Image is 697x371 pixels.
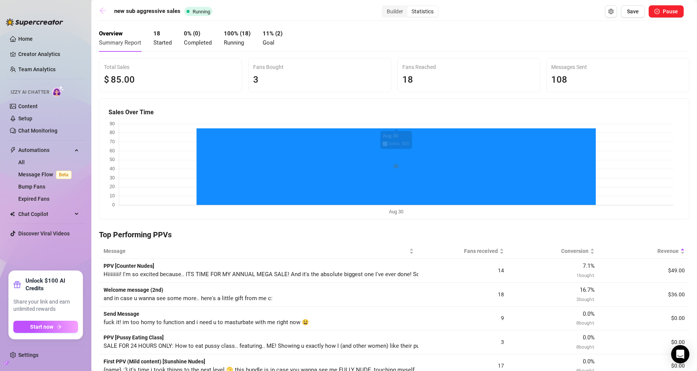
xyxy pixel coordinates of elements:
[576,296,594,302] span: 3 bought
[583,334,595,341] span: 0.0 %
[382,5,439,18] div: segmented control
[418,307,509,331] td: 9
[56,171,72,179] span: Beta
[52,86,64,97] img: AI Chatter
[18,159,25,165] a: All
[99,7,107,14] span: arrow-left
[253,74,258,85] span: 3
[104,63,237,71] div: Total Sales
[18,208,72,220] span: Chat Copilot
[263,39,274,46] span: Goal
[18,128,57,134] a: Chat Monitoring
[18,352,38,358] a: Settings
[513,247,588,255] span: Conversion
[253,63,386,71] div: Fans Bought
[18,184,45,190] a: Bump Fans
[580,286,595,293] span: 16.7 %
[649,5,684,18] button: Pause
[153,39,172,46] span: Started
[104,73,109,87] span: $
[418,259,509,283] td: 14
[551,74,567,85] span: 108
[13,281,21,288] span: gift
[551,63,684,71] div: Messages Sent
[10,211,15,217] img: Chat Copilot
[224,30,250,37] strong: 100 % ( 18 )
[104,334,164,341] strong: PPV [Pussy Eating Class]
[18,103,38,109] a: Content
[99,229,689,240] h4: Top Performing PPVs
[13,298,78,313] span: Share your link and earn unlimited rewards
[13,321,78,333] button: Start nowarrow-right
[627,8,639,14] span: Save
[18,230,70,237] a: Discover Viral Videos
[18,66,56,72] a: Team Analytics
[99,39,141,46] span: Summary Report
[18,171,75,178] a: Message FlowBeta
[18,48,79,60] a: Creator Analytics
[605,5,617,18] button: Open Exit Rules
[104,319,309,326] span: fuck it! im too horny to function and i need u to masturbate with me right now 😫
[114,8,180,14] strong: new sub aggressive sales
[18,36,33,42] a: Home
[99,244,418,259] th: Message
[10,147,16,153] span: thunderbolt
[383,6,407,17] div: Builder
[18,144,72,156] span: Automations
[418,283,509,307] td: 18
[583,358,595,365] span: 0.0 %
[4,360,9,366] span: build
[18,196,49,202] a: Expired Fans
[184,39,212,46] span: Completed
[121,74,135,85] span: .00
[418,330,509,354] td: 3
[621,5,645,18] button: Save Flow
[599,330,689,354] td: $0.00
[11,89,49,96] span: Izzy AI Chatter
[608,9,614,14] span: setting
[193,9,210,14] span: Running
[654,9,660,14] span: pause-circle
[104,342,543,349] span: SALE FOR 24 HOURS ONLY: How to eat pussy class.. featuring.. ME! Showing u exactly how I (and oth...
[224,39,244,46] span: Running
[583,262,595,269] span: 7.1 %
[184,30,200,37] strong: 0 % ( 0 )
[108,108,680,117] h5: Sales Over Time
[599,307,689,331] td: $0.00
[599,259,689,283] td: $49.00
[663,8,678,14] span: Pause
[583,310,595,317] span: 0.0 %
[407,6,438,17] div: Statistics
[104,287,163,293] strong: Welcome message (2nd)
[576,272,594,278] span: 1 bought
[263,30,282,37] strong: 11% (2)
[104,247,408,255] span: Message
[104,358,205,365] strong: First PPV (Mild content) [Sunshine Nudes]
[671,345,689,363] div: Open Intercom Messenger
[30,324,53,330] span: Start now
[599,283,689,307] td: $36.00
[104,311,139,317] strong: Send Message
[402,74,413,85] span: 18
[418,244,509,259] th: Fans received
[26,277,78,292] strong: Unlock $100 AI Credits
[576,344,594,350] span: 0 bought
[6,18,63,26] img: logo-BBDzfeDw.svg
[604,247,679,255] span: Revenue
[402,63,536,71] div: Fans Reached
[576,320,594,326] span: 0 bought
[56,324,62,329] span: arrow-right
[18,115,32,122] a: Setup
[423,247,498,255] span: Fans received
[153,30,160,37] strong: 18
[599,244,689,259] th: Revenue
[104,295,273,302] span: and in case u wanna see some more.. here's a little gift from me c:
[104,263,154,269] strong: PPV [Counter Nudes]
[509,244,599,259] th: Conversion
[111,74,121,85] span: 85
[99,30,123,37] strong: Overview
[99,7,110,16] a: arrow-left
